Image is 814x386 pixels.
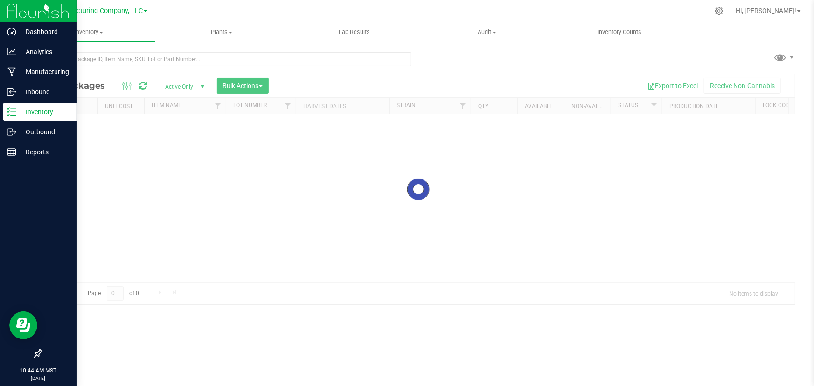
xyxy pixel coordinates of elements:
[421,28,553,36] span: Audit
[7,107,16,117] inline-svg: Inventory
[41,52,411,66] input: Search Package ID, Item Name, SKU, Lot or Part Number...
[713,7,725,15] div: Manage settings
[16,126,72,138] p: Outbound
[22,28,155,36] span: Inventory
[156,28,288,36] span: Plants
[7,47,16,56] inline-svg: Analytics
[7,87,16,96] inline-svg: Inbound
[16,146,72,158] p: Reports
[288,22,421,42] a: Lab Results
[16,46,72,57] p: Analytics
[326,28,383,36] span: Lab Results
[421,22,554,42] a: Audit
[16,106,72,117] p: Inventory
[7,147,16,157] inline-svg: Reports
[4,366,72,375] p: 10:44 AM MST
[7,27,16,36] inline-svg: Dashboard
[585,28,654,36] span: Inventory Counts
[553,22,686,42] a: Inventory Counts
[736,7,796,14] span: Hi, [PERSON_NAME]!
[7,67,16,76] inline-svg: Manufacturing
[9,311,37,339] iframe: Resource center
[22,22,155,42] a: Inventory
[16,26,72,37] p: Dashboard
[7,127,16,137] inline-svg: Outbound
[43,7,143,15] span: BB Manufacturing Company, LLC
[155,22,288,42] a: Plants
[4,375,72,382] p: [DATE]
[16,66,72,77] p: Manufacturing
[16,86,72,97] p: Inbound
